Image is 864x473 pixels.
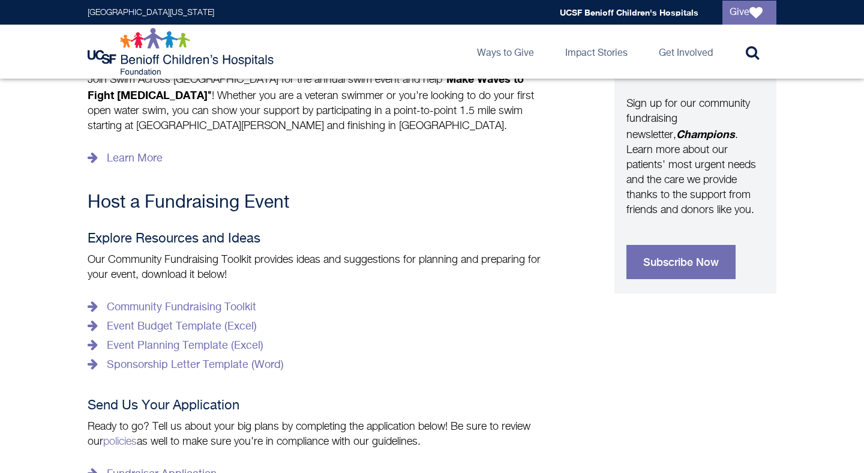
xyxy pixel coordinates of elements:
[88,71,550,134] p: Join Swim Across [GEOGRAPHIC_DATA] for the annual swim event and help ! Whether you are a veteran...
[88,399,550,414] h4: Send Us Your Application
[88,8,214,17] a: [GEOGRAPHIC_DATA][US_STATE]
[88,317,257,336] a: Event Budget Template (Excel)
[722,1,776,25] a: Give
[626,97,764,218] p: Sign up for our community fundraising newsletter, . Learn more about our patients' most urgent ne...
[208,91,212,101] b: "
[88,355,284,375] a: Sponsorship Letter Template (Word)
[103,436,137,447] a: policies
[88,232,550,247] h4: Explore Resources and Ideas
[676,127,735,140] strong: Champions
[88,420,550,450] p: Ready to go? Tell us about your big plans by completing the application below! Be sure to review ...
[556,25,637,79] a: Impact Stories
[88,149,163,168] a: Learn More
[88,192,550,214] h3: Host a Fundraising Event
[626,245,736,279] a: Subscribe Now
[560,7,698,17] a: UCSF Benioff Children's Hospitals
[88,298,256,317] a: Community Fundraising Toolkit
[88,28,277,76] img: Logo for UCSF Benioff Children's Hospitals Foundation
[649,25,722,79] a: Get Involved
[88,336,263,355] a: Event Planning Template (Excel)
[467,25,544,79] a: Ways to Give
[442,74,446,85] b: "
[88,253,550,283] p: Our Community Fundraising Toolkit provides ideas and suggestions for planning and preparing for y...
